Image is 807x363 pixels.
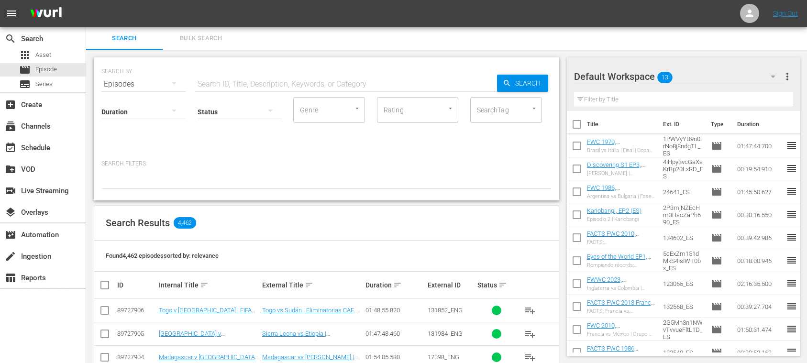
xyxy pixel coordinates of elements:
[587,285,655,291] div: Inglaterra vs Colombia | Cuartos de final | Copa Mundial Femenina de la FIFA [GEOGRAPHIC_DATA] & ...
[733,295,786,318] td: 00:39:27.704
[497,75,548,92] button: Search
[659,180,708,203] td: 24641_ES
[428,281,475,289] div: External ID
[782,71,793,82] span: more_vert
[587,147,655,154] div: Brasil vs Italia | Final | Copa Mundial de la FIFA México 1970™ | Partido completo
[262,279,363,291] div: External Title
[35,65,57,74] span: Episode
[587,230,649,259] a: FACTS FWC 2010, [GEOGRAPHIC_DATA] v [GEOGRAPHIC_DATA] (ES)
[519,322,542,345] button: playlist_add
[711,186,722,198] span: Episode
[587,276,649,305] a: FWWC 2023, [GEOGRAPHIC_DATA] v [GEOGRAPHIC_DATA] (ES)
[262,307,358,321] a: Togo vs Sudán | Eliminatorias CAF Mundial de la FIFA 26™
[117,353,156,361] div: 89727904
[365,307,425,314] div: 01:48:55.820
[23,2,69,25] img: ans4CAIJ8jUAAAAAAAAAAAAAAAAAAAAAAAAgQb4GAAAAAAAAAAAAAAAAAAAAAAAAJMjXAAAAAAAAAAAAAAAAAAAAAAAAgAT5G...
[587,322,655,358] a: FWC 2010, [GEOGRAPHIC_DATA] v [GEOGRAPHIC_DATA], Group Stage - FMR (ES) + Rebrand Promo 2
[106,217,170,229] span: Search Results
[659,272,708,295] td: 123065_ES
[6,8,17,19] span: menu
[428,330,463,337] span: 131984_ENG
[106,252,219,259] span: Found 4,462 episodes sorted by: relevance
[117,330,156,337] div: 89727905
[19,64,31,76] span: Episode
[659,226,708,249] td: 134602_ES
[524,352,536,363] span: playlist_add
[733,318,786,341] td: 01:50:31.474
[530,104,539,113] button: Open
[659,295,708,318] td: 132568_ES
[733,157,786,180] td: 00:19:54.910
[731,111,789,138] th: Duration
[733,180,786,203] td: 01:45:50.627
[786,277,797,289] span: reorder
[659,203,708,226] td: 2P3mjNZEcHm3HacZaPh690_ES
[587,253,651,282] a: Eyes of the World EP1, Record Breaker: [PERSON_NAME] (ES) + UP trailer
[587,193,655,199] div: Argentina vs Bulgaria | Fase de grupos | Copa Mundial de la FIFA [GEOGRAPHIC_DATA] 1986™ | Partid...
[587,161,645,176] a: Discovering S1 EP3, [PERSON_NAME] (ES)
[711,324,722,335] span: Episode
[786,209,797,220] span: reorder
[587,207,641,214] a: Kariobangi, EP2 (ES)
[733,203,786,226] td: 00:30:16.550
[5,207,16,218] span: Overlays
[711,301,722,312] span: Episode
[117,307,156,314] div: 89727906
[659,249,708,272] td: 5cExZm151dMkS4IsIWT0bx_ES
[711,209,722,220] span: Episode
[19,49,31,61] span: Asset
[305,281,313,289] span: sort
[159,279,259,291] div: Internal Title
[711,140,722,152] span: Episode
[587,331,655,337] div: Francia vs México | Grupo A | Copa Mundial de la FIFA Sudáfrica 2010™ | Partido completo
[5,33,16,44] span: Search
[200,281,209,289] span: sort
[159,330,250,352] a: [GEOGRAPHIC_DATA] v [GEOGRAPHIC_DATA] | FIFA World Cup 26™ CAF Qualifiers (ES)
[574,63,785,90] div: Default Workspace
[393,281,402,289] span: sort
[19,78,31,90] span: Series
[711,255,722,266] span: Episode
[262,330,360,352] a: Sierra Leona vs Etiopía | Eliminatorias CAF Mundial de la FIFA 26™
[587,308,655,314] div: FACTS: Francia vs. [GEOGRAPHIC_DATA] | [GEOGRAPHIC_DATA] 2018
[705,111,731,138] th: Type
[786,231,797,243] span: reorder
[786,346,797,358] span: reorder
[5,229,16,241] span: Automation
[5,99,16,110] span: Create
[5,164,16,175] span: VOD
[477,279,516,291] div: Status
[5,185,16,197] span: Live Streaming
[587,262,655,268] div: Rompiendo récords: [PERSON_NAME] | Los Ojos del mundo
[92,33,157,44] span: Search
[365,353,425,361] div: 01:54:05.580
[711,232,722,243] span: Episode
[587,138,649,167] a: FWC 1970, [GEOGRAPHIC_DATA] v [GEOGRAPHIC_DATA], Final - FMR (ES)
[428,353,459,361] span: 17398_ENG
[35,79,53,89] span: Series
[5,251,16,262] span: Ingestion
[446,104,455,113] button: Open
[428,307,463,314] span: 131852_ENG
[524,328,536,340] span: playlist_add
[711,347,722,358] span: Episode
[587,111,658,138] th: Title
[659,134,708,157] td: 1PWVyYB9n0irNo8j8ndgTL_ES
[711,278,722,289] span: Episode
[711,163,722,175] span: Episode
[498,281,507,289] span: sort
[733,226,786,249] td: 00:39:42.986
[365,330,425,337] div: 01:47:48.460
[101,71,186,98] div: Episodes
[786,300,797,312] span: reorder
[657,67,673,88] span: 13
[659,157,708,180] td: 4iHpy3vcGaXaKrBp20LxRD_ES
[519,299,542,322] button: playlist_add
[117,281,156,289] div: ID
[587,239,655,245] div: FACTS: [GEOGRAPHIC_DATA] vs. [GEOGRAPHIC_DATA] | [GEOGRAPHIC_DATA] 2010
[5,272,16,284] span: Reports
[524,305,536,316] span: playlist_add
[786,140,797,151] span: reorder
[587,170,655,176] div: [PERSON_NAME] | Descubriendo
[35,50,51,60] span: Asset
